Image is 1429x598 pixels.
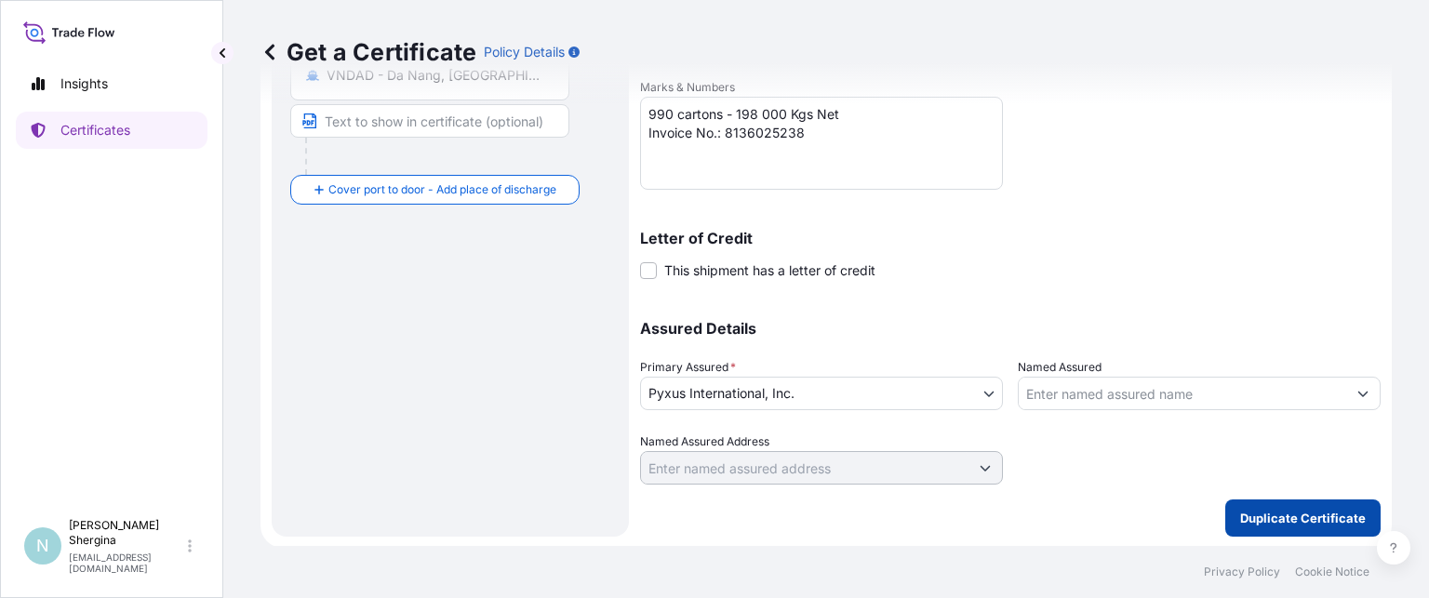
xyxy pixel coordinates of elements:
a: Cookie Notice [1295,565,1369,579]
button: Cover port to door - Add place of discharge [290,175,580,205]
label: Named Assured [1018,358,1102,377]
a: Insights [16,65,207,102]
p: Letter of Credit [640,231,1381,246]
a: Privacy Policy [1204,565,1280,579]
p: Assured Details [640,321,1381,336]
label: Named Assured Address [640,432,769,451]
p: [EMAIL_ADDRESS][DOMAIN_NAME] [69,551,184,574]
span: Primary Assured [640,358,736,377]
button: Show suggestions [1346,377,1380,410]
p: Certificates [60,121,130,140]
span: This shipment has a letter of credit [664,261,875,280]
button: Show suggestions [968,451,1002,485]
p: Insights [60,74,108,93]
p: Get a Certificate [260,37,476,67]
p: [PERSON_NAME] Shergina [69,518,184,548]
p: Duplicate Certificate [1240,509,1366,527]
input: Named Assured Address [641,451,968,485]
p: Policy Details [484,43,565,61]
a: Certificates [16,112,207,149]
span: Pyxus International, Inc. [648,384,795,403]
span: Cover port to door - Add place of discharge [328,180,556,199]
input: Text to appear on certificate [290,104,569,138]
textarea: 99 cartons - 20 790 Kgs Net Invoice No.: 8052072032 BL: YMJAM593063878 [640,97,1003,190]
button: Duplicate Certificate [1225,499,1381,537]
input: Assured Name [1019,377,1346,410]
span: N [36,537,49,555]
button: Pyxus International, Inc. [640,377,1003,410]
